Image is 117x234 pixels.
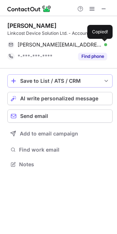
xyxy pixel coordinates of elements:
[7,145,113,155] button: Find work email
[20,131,78,137] span: Add to email campaign
[78,53,107,60] button: Reveal Button
[7,127,113,140] button: Add to email campaign
[20,78,100,84] div: Save to List / ATS / CRM
[7,92,113,105] button: AI write personalized message
[19,146,110,153] span: Find work email
[19,161,110,168] span: Notes
[7,22,56,29] div: [PERSON_NAME]
[7,74,113,88] button: save-profile-one-click
[7,4,51,13] img: ContactOut v5.3.10
[7,159,113,170] button: Notes
[7,109,113,123] button: Send email
[20,113,48,119] span: Send email
[7,30,113,37] div: Linkcost Device Solution Ltd. - Account Manager
[20,96,98,101] span: AI write personalized message
[18,41,102,48] span: [PERSON_NAME][EMAIL_ADDRESS][PERSON_NAME][DOMAIN_NAME]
